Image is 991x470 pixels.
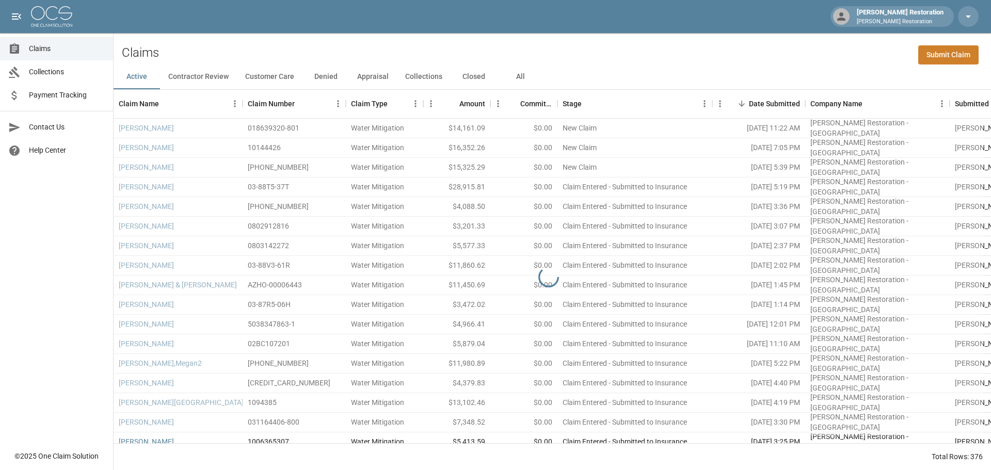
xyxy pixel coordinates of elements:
button: Menu [697,96,712,111]
div: $5,413.59 [423,432,490,452]
button: Appraisal [349,64,397,89]
div: Committed Amount [490,89,557,118]
h2: Claims [122,45,159,60]
button: Menu [408,96,423,111]
button: Sort [159,96,173,111]
button: Sort [582,96,596,111]
button: Sort [506,96,520,111]
button: Sort [445,96,459,111]
span: Claims [29,43,105,54]
a: Submit Claim [918,45,979,64]
div: Claim Name [119,89,159,118]
div: Amount [423,89,490,118]
div: [PERSON_NAME] Restoration [853,7,948,26]
button: Sort [295,96,309,111]
button: Active [114,64,160,89]
button: Closed [451,64,497,89]
button: Contractor Review [160,64,237,89]
button: Customer Care [237,64,302,89]
div: Date Submitted [749,89,800,118]
div: Date Submitted [712,89,805,118]
img: ocs-logo-white-transparent.png [31,6,72,27]
button: Menu [423,96,439,111]
div: Claim Type [351,89,388,118]
button: Sort [734,96,749,111]
button: Menu [330,96,346,111]
p: [PERSON_NAME] Restoration [857,18,944,26]
span: Contact Us [29,122,105,133]
button: Sort [388,96,402,111]
div: Stage [557,89,712,118]
div: dynamic tabs [114,64,991,89]
div: Committed Amount [520,89,552,118]
div: Claim Type [346,89,423,118]
div: Stage [563,89,582,118]
div: Claim Number [248,89,295,118]
div: Claim Name [114,89,243,118]
button: Denied [302,64,349,89]
span: Collections [29,67,105,77]
div: $0.00 [490,432,557,452]
div: Claim Number [243,89,346,118]
button: Menu [490,96,506,111]
div: [DATE] 3:25 PM [712,432,805,452]
div: Company Name [810,89,862,118]
div: Bingham Restoration - Utah [810,431,945,452]
div: Company Name [805,89,950,118]
div: Total Rows: 376 [932,451,983,462]
div: © 2025 One Claim Solution [14,451,99,461]
button: Collections [397,64,451,89]
a: [PERSON_NAME] [119,436,174,447]
div: Water Mitigation [351,436,404,447]
button: Sort [862,96,877,111]
span: Help Center [29,145,105,156]
button: Menu [712,96,728,111]
button: All [497,64,544,89]
button: Menu [227,96,243,111]
div: 1006365307 [248,436,289,447]
span: Payment Tracking [29,90,105,101]
div: Amount [459,89,485,118]
button: open drawer [6,6,27,27]
div: Claim Entered - Submitted to Insurance [563,436,687,447]
button: Menu [934,96,950,111]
